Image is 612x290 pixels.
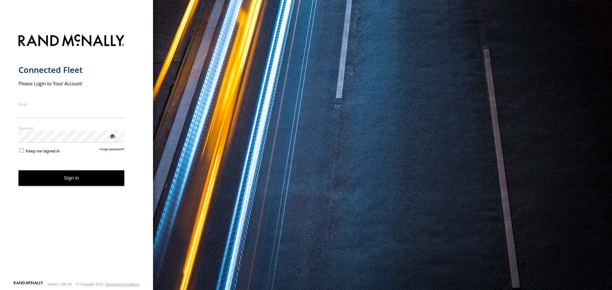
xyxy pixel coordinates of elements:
div: © Copyright 2025 - [76,282,139,286]
a: Terms and Conditions [106,282,139,286]
label: Email [18,102,125,107]
input: Keep me signed in [20,148,24,152]
h1: Connected Fleet [18,65,125,75]
label: Password [18,126,125,131]
form: main [18,31,135,280]
div: ViewPassword [109,133,115,139]
a: Visit our Website [14,281,43,287]
div: Version: 306.00 [47,282,72,286]
button: Sign in [18,170,125,186]
h2: Please Login to Your Account [18,80,125,87]
a: Forgot password? [100,147,125,153]
span: Keep me signed in [26,149,60,153]
img: Rand McNally [18,33,125,49]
